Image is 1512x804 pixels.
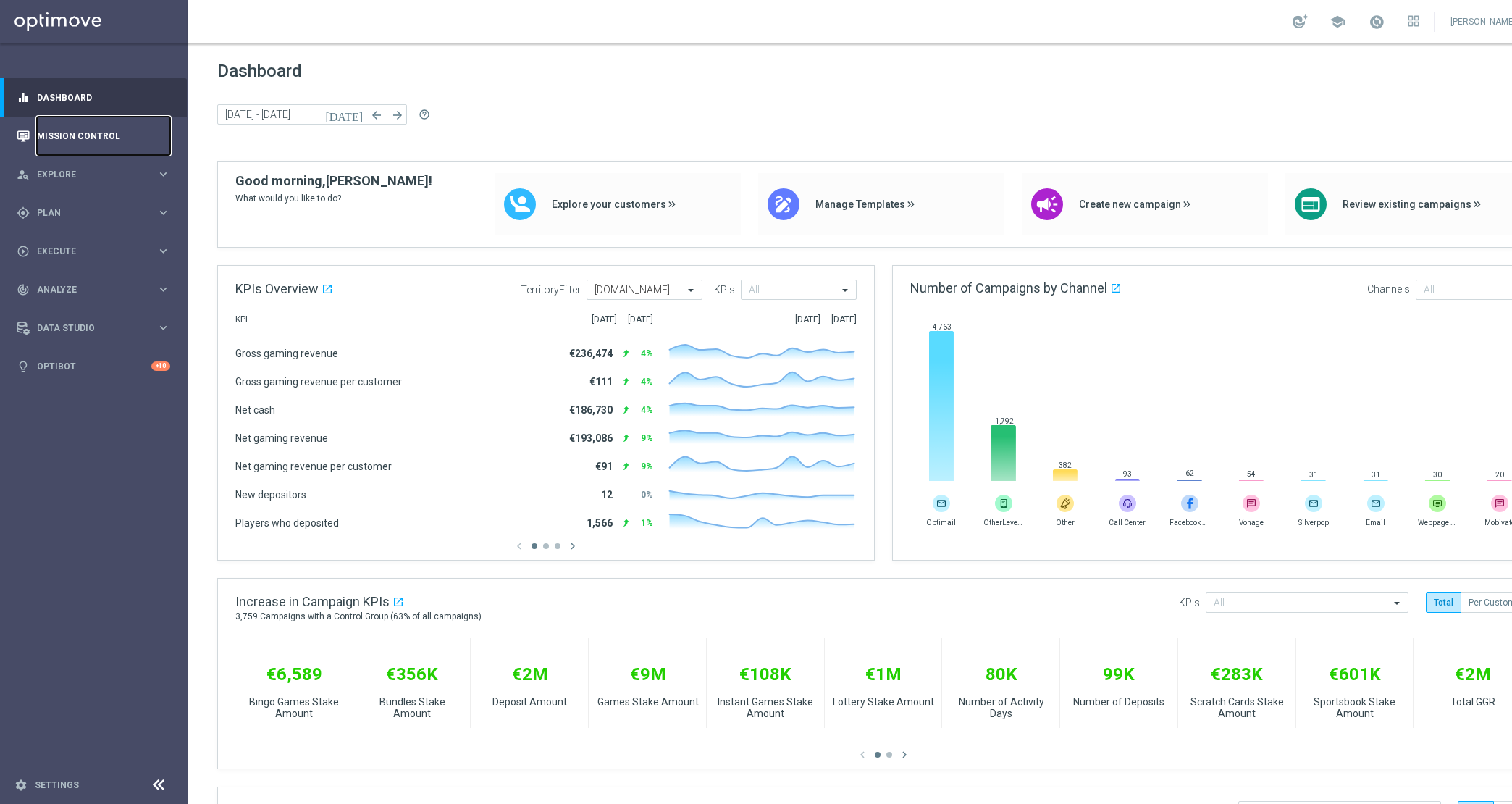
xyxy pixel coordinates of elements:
[17,347,170,385] div: Optibot
[16,130,171,142] button: Mission Control
[156,206,170,219] i: keyboard_arrow_right
[37,209,156,217] span: Plan
[17,91,30,104] i: equalizer
[1330,14,1345,30] span: school
[17,283,30,296] i: track_changes
[156,282,170,296] i: keyboard_arrow_right
[17,322,156,335] div: Data Studio
[16,284,171,296] button: track_changes Analyze keyboard_arrow_right
[17,117,170,155] div: Mission Control
[17,360,30,373] i: lightbulb
[35,781,79,790] a: Settings
[16,207,171,219] button: gps_fixed Plan keyboard_arrow_right
[156,321,170,335] i: keyboard_arrow_right
[17,283,156,296] div: Analyze
[16,322,171,334] button: Data Studio keyboard_arrow_right
[37,324,156,332] span: Data Studio
[37,170,156,179] span: Explore
[156,244,170,258] i: keyboard_arrow_right
[17,245,30,258] i: play_circle_outline
[17,168,156,181] div: Explore
[156,167,170,181] i: keyboard_arrow_right
[16,246,171,257] button: play_circle_outline Execute keyboard_arrow_right
[14,779,28,792] i: settings
[16,361,171,372] button: lightbulb Optibot +10
[37,117,170,155] a: Mission Control
[37,247,156,256] span: Execute
[37,347,151,385] a: Optibot
[17,206,156,219] div: Plan
[17,206,30,219] i: gps_fixed
[17,168,30,181] i: person_search
[151,361,170,371] div: +10
[37,285,156,294] span: Analyze
[16,92,171,104] button: equalizer Dashboard
[37,78,170,117] a: Dashboard
[17,78,170,117] div: Dashboard
[17,245,156,258] div: Execute
[16,169,171,180] button: person_search Explore keyboard_arrow_right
